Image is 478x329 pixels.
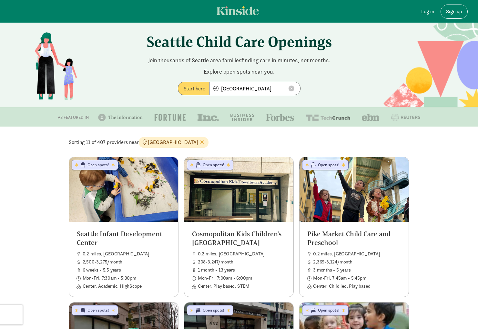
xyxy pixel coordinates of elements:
span: Center, Play based, STEM [198,283,286,289]
span: 6 weeks - 5.5 years [83,267,170,273]
span: Center, Academic, HighScope [83,283,170,289]
span: Open spots! [87,307,110,313]
span: Mon-Fri, 7:45am - 5:45pm [313,275,401,281]
img: The Information [98,114,143,121]
a: Log in [416,5,439,19]
h5: Cosmopolitan Kids Children's [GEOGRAPHIC_DATA] [192,230,286,247]
span: 2,369-3,124/month [313,259,401,265]
span: Open spots! [87,162,110,168]
img: REUTERS [391,114,420,121]
span: Mon-Fri, 7:00am - 6:00pm [198,275,286,281]
img: TechCrunch [306,114,350,121]
a: Sign up [441,5,468,19]
span: Open spots! [203,307,226,313]
span: 2,500-3,275/month [83,259,170,265]
p: Explore open spots near you. [60,67,418,76]
img: Forbes [266,114,294,121]
span: 0.2 miles, [GEOGRAPHIC_DATA] [83,251,170,257]
span: Open spots! [203,162,226,168]
h5: Pike Market Child Care and Preschool [307,230,401,247]
a: Cosmopolitan Kids Children's [GEOGRAPHIC_DATA] 0.2 miles, [GEOGRAPHIC_DATA] 208-3,247/month 1 mon... [184,157,293,297]
h1: Seattle Child Care Openings [60,33,418,51]
img: FORTUNE [154,114,186,121]
label: Start here [178,82,209,95]
h5: Seattle Infant Development Center [77,230,170,247]
input: Your address or zipcode... [209,82,300,95]
p: Join thousands of Seattle area families [60,56,418,65]
a: Pike Market Child Care and Preschool 0.2 miles, [GEOGRAPHIC_DATA] 2,369-3,124/month 3 months - 5 ... [300,157,409,297]
span: [GEOGRAPHIC_DATA] [139,137,208,148]
span: Open spots! [318,162,341,168]
p: Sorting 11 of 407 providers near [69,137,410,148]
img: ebn [362,114,379,121]
span: 208-3,247/month [198,259,286,265]
span: 0.2 miles, [GEOGRAPHIC_DATA] [198,251,286,257]
a: Seattle Infant Development Center 0.2 miles, [GEOGRAPHIC_DATA] 2,500-3,275/month 6 weeks - 5.5 ye... [69,157,178,297]
img: light.svg [217,6,259,15]
img: Inc. [198,114,219,121]
span: 0.2 miles, [GEOGRAPHIC_DATA] [313,251,401,257]
span: Mon-Fri, 7:30am - 5:30pm [83,275,170,281]
img: BUSINESS INSIDER [230,114,255,121]
span: 1 month - 13 years [198,267,286,273]
span: finding care in minutes, not months. [241,57,330,64]
small: AS FEATURED IN [58,115,89,120]
span: Center, Child led, Play based [313,283,401,289]
span: 3 months - 5 years [313,267,401,273]
span: Open spots! [318,307,341,313]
